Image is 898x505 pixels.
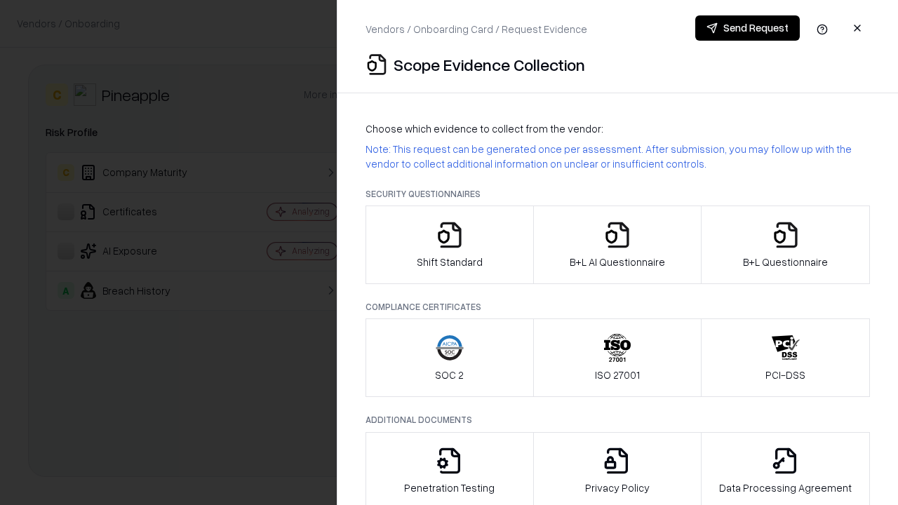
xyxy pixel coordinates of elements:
p: PCI-DSS [765,368,805,382]
p: Privacy Policy [585,480,650,495]
button: PCI-DSS [701,318,870,397]
p: B+L AI Questionnaire [570,255,665,269]
p: SOC 2 [435,368,464,382]
button: SOC 2 [366,318,534,397]
p: Compliance Certificates [366,301,870,313]
button: Send Request [695,15,800,41]
p: Security Questionnaires [366,188,870,200]
button: ISO 27001 [533,318,702,397]
button: Shift Standard [366,206,534,284]
p: Shift Standard [417,255,483,269]
p: Vendors / Onboarding Card / Request Evidence [366,22,587,36]
p: ISO 27001 [595,368,640,382]
p: Choose which evidence to collect from the vendor: [366,121,870,136]
p: Scope Evidence Collection [394,53,585,76]
p: Data Processing Agreement [719,480,852,495]
p: Additional Documents [366,414,870,426]
p: B+L Questionnaire [743,255,828,269]
button: B+L Questionnaire [701,206,870,284]
p: Note: This request can be generated once per assessment. After submission, you may follow up with... [366,142,870,171]
button: B+L AI Questionnaire [533,206,702,284]
p: Penetration Testing [404,480,495,495]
